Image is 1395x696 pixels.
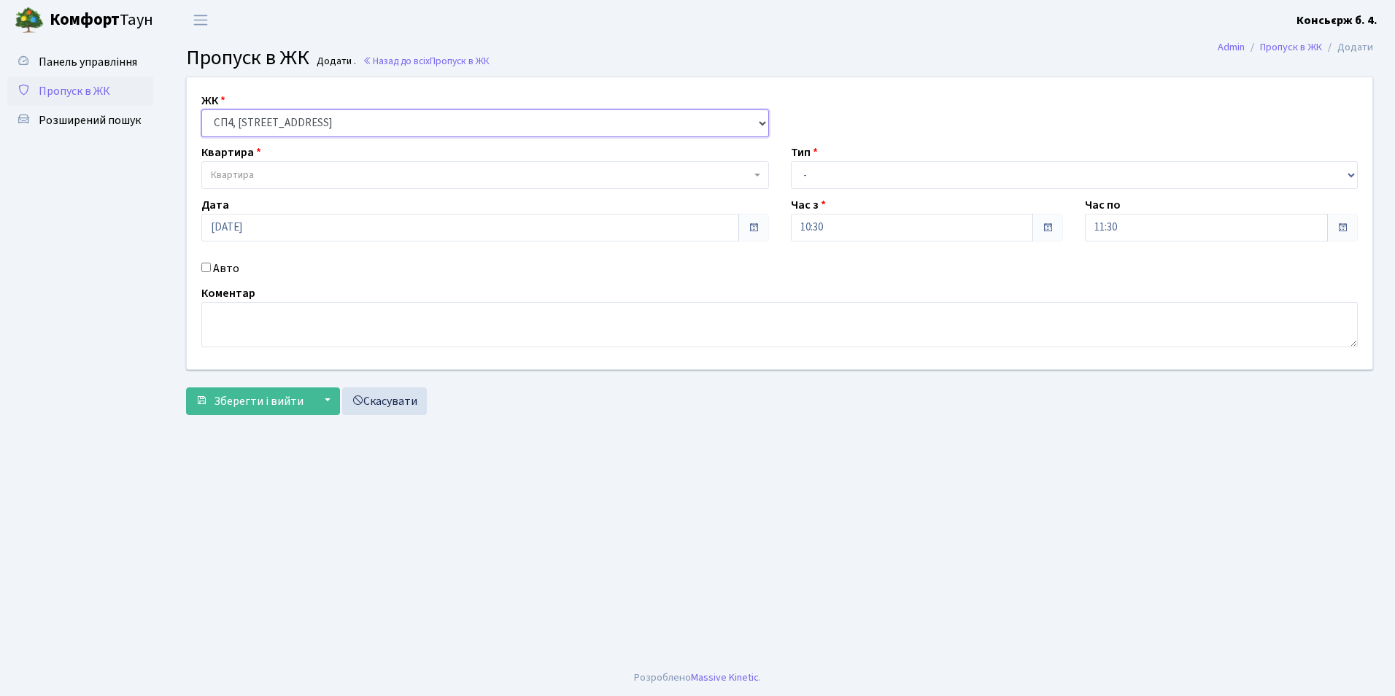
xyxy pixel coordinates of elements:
button: Зберегти і вийти [186,387,313,415]
nav: breadcrumb [1196,32,1395,63]
label: ЖК [201,92,225,109]
span: Пропуск в ЖК [39,83,110,99]
a: Консьєрж б. 4. [1297,12,1377,29]
span: Пропуск в ЖК [186,43,309,72]
label: Дата [201,196,229,214]
b: Комфорт [50,8,120,31]
a: Admin [1218,39,1245,55]
span: Зберегти і вийти [214,393,304,409]
a: Панель управління [7,47,153,77]
span: Квартира [211,168,254,182]
a: Пропуск в ЖК [7,77,153,106]
img: logo.png [15,6,44,35]
a: Скасувати [342,387,427,415]
li: Додати [1322,39,1373,55]
span: Розширений пошук [39,112,141,128]
label: Авто [213,260,239,277]
button: Переключити навігацію [182,8,219,32]
small: Додати . [314,55,356,68]
label: Час з [791,196,826,214]
span: Таун [50,8,153,33]
a: Назад до всіхПропуск в ЖК [363,54,490,68]
span: Панель управління [39,54,137,70]
a: Пропуск в ЖК [1260,39,1322,55]
label: Тип [791,144,818,161]
span: Пропуск в ЖК [430,54,490,68]
div: Розроблено . [634,670,761,686]
a: Massive Kinetic [691,670,759,685]
b: Консьєрж б. 4. [1297,12,1377,28]
a: Розширений пошук [7,106,153,135]
label: Час по [1085,196,1121,214]
label: Квартира [201,144,261,161]
label: Коментар [201,285,255,302]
